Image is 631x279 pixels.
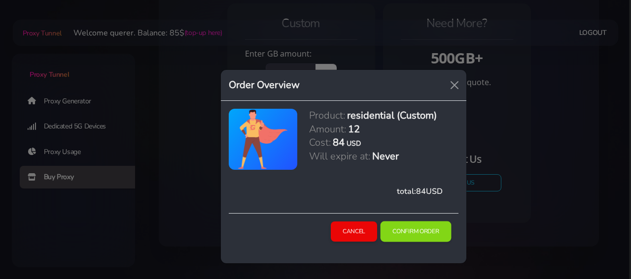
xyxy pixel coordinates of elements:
button: Cancel [331,221,377,242]
button: Close [447,77,462,93]
span: total: USD [397,186,443,197]
button: Confirm Order [380,221,451,242]
h5: Cost: [309,136,331,149]
h5: Product: [309,109,345,122]
h5: residential (Custom) [347,109,437,122]
span: 84 [416,186,426,197]
h5: Order Overview [229,78,300,93]
h6: USD [347,139,361,148]
h5: Amount: [309,123,346,136]
img: antenna.png [237,109,288,170]
h5: Will expire at: [309,150,370,163]
iframe: Webchat Widget [583,231,619,267]
h5: Never [372,150,399,163]
h5: 84 [333,136,345,149]
h5: 12 [348,123,360,136]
